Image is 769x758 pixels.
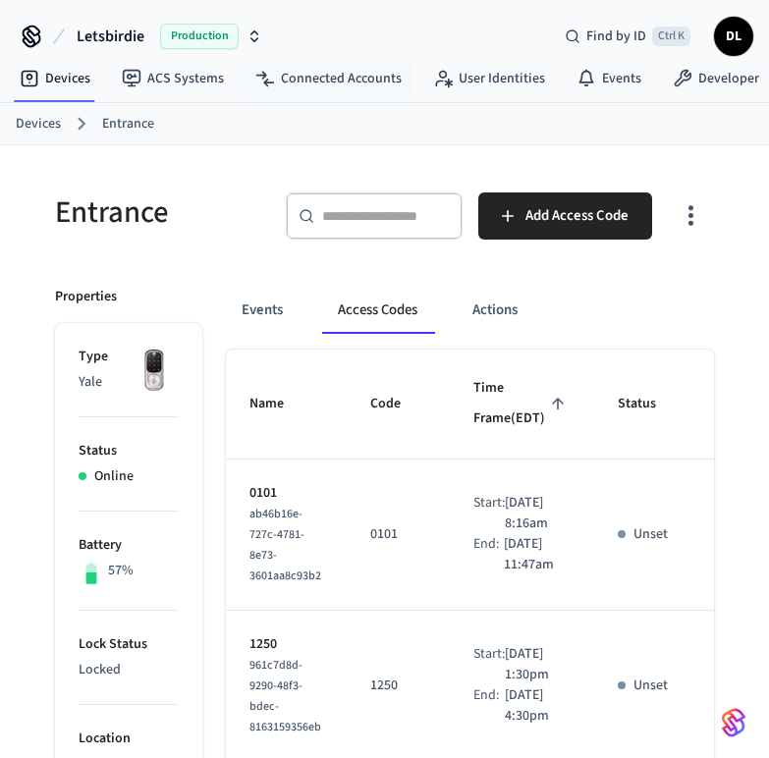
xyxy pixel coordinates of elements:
p: Yale [79,372,179,393]
p: Properties [55,287,117,307]
span: Code [370,389,426,419]
span: 961c7d8d-9290-48f3-bdec-8163159356eb [249,657,321,735]
p: Online [94,466,134,487]
p: Unset [633,524,668,545]
p: Unset [633,676,668,696]
a: Connected Accounts [240,61,417,96]
span: Time Frame(EDT) [473,373,571,435]
p: 1250 [370,676,426,696]
p: Lock Status [79,634,179,655]
p: Locked [79,660,179,680]
div: End: [473,685,505,727]
p: Type [79,347,179,367]
span: DL [716,19,751,54]
p: [DATE] 11:47am [504,534,571,575]
img: SeamLogoGradient.69752ec5.svg [722,707,745,738]
span: Add Access Code [525,203,629,229]
p: Battery [79,535,179,556]
p: 0101 [370,524,426,545]
span: Letsbirdie [77,25,144,48]
button: Events [226,287,299,334]
span: Status [618,389,682,419]
h5: Entrance [55,192,262,233]
button: Actions [457,287,533,334]
a: ACS Systems [106,61,240,96]
span: Production [160,24,239,49]
p: 57% [108,561,134,581]
button: Add Access Code [478,192,652,240]
a: User Identities [417,61,561,96]
span: ab46b16e-727c-4781-8e73-3601aa8c93b2 [249,506,321,584]
p: 0101 [249,483,323,504]
p: [DATE] 8:16am [505,493,571,534]
p: [DATE] 4:30pm [505,685,571,727]
a: Devices [4,61,106,96]
button: DL [714,17,753,56]
p: 1250 [249,634,323,655]
div: ant example [226,287,714,334]
img: Yale Assure Touchscreen Wifi Smart Lock, Satin Nickel, Front [130,347,179,396]
div: Find by IDCtrl K [549,19,706,54]
p: [DATE] 1:30pm [505,644,571,685]
p: Status [79,441,179,461]
div: Start: [473,493,505,534]
a: Entrance [102,114,154,135]
p: Location [79,729,179,749]
a: Devices [16,114,61,135]
div: End: [473,534,504,575]
a: Events [561,61,657,96]
button: Access Codes [322,287,433,334]
div: Start: [473,644,505,685]
span: Name [249,389,309,419]
span: Ctrl K [652,27,690,46]
span: Find by ID [586,27,646,46]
